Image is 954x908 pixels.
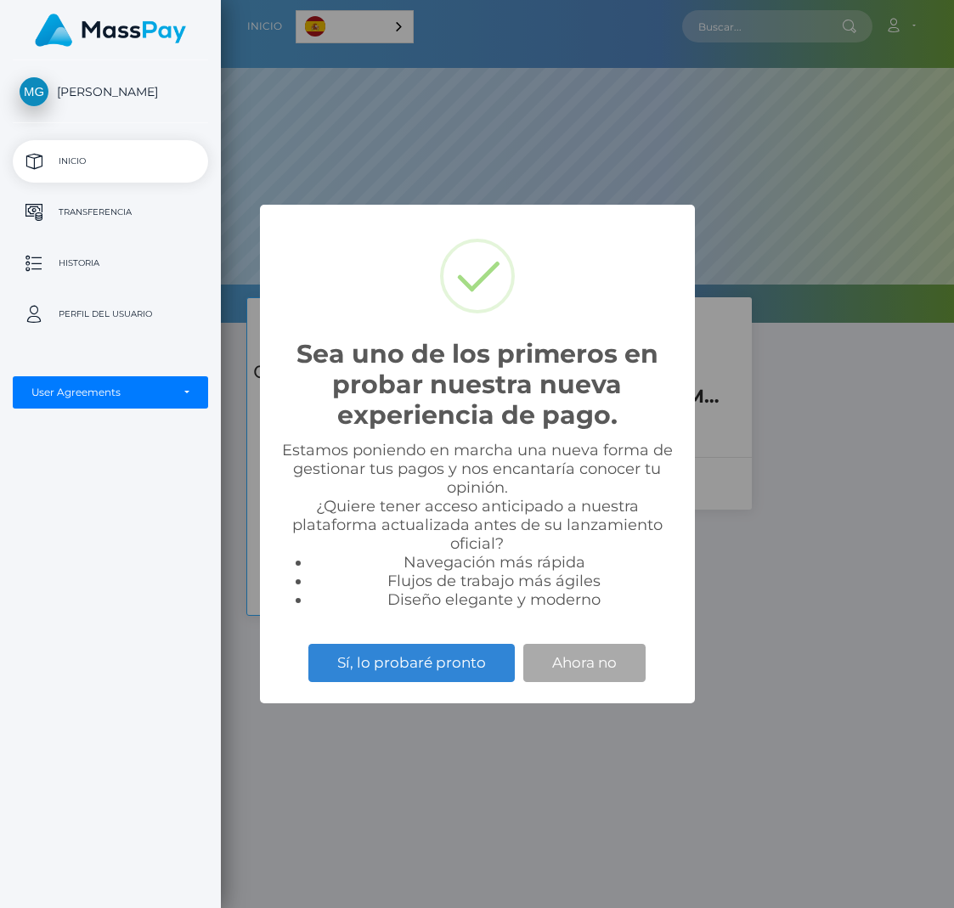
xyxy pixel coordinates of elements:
button: Ahora no [523,644,646,681]
p: Historia [20,251,201,276]
li: Navegación más rápida [311,553,678,572]
p: Perfil del usuario [20,302,201,327]
li: Flujos de trabajo más ágiles [311,572,678,590]
p: Inicio [20,149,201,174]
button: Sí, lo probaré pronto [308,644,515,681]
li: Diseño elegante y moderno [311,590,678,609]
div: User Agreements [31,386,171,399]
h2: Sea uno de los primeros en probar nuestra nueva experiencia de pago. [277,339,678,431]
button: User Agreements [13,376,208,409]
div: Estamos poniendo en marcha una nueva forma de gestionar tus pagos y nos encantaría conocer tu opi... [277,441,678,609]
span: [PERSON_NAME] [13,84,208,99]
img: MassPay [35,14,186,47]
p: Transferencia [20,200,201,225]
